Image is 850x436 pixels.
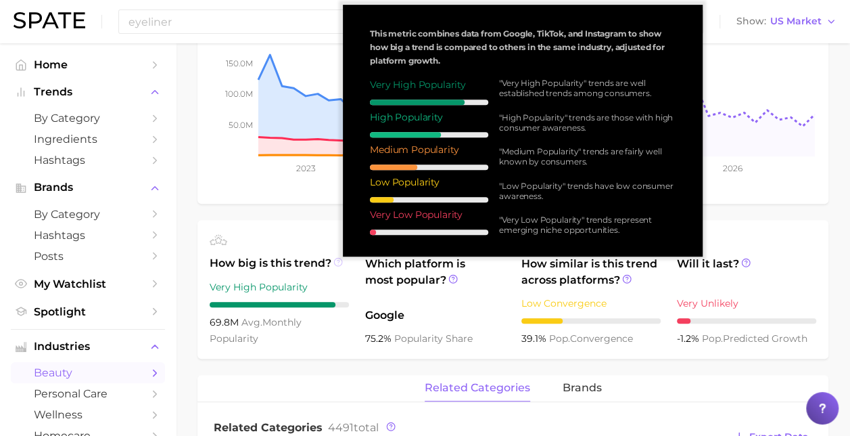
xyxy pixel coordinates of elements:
span: wellness [34,408,142,421]
div: "Very Low Popularity" trends represent emerging niche opportunities. [499,215,676,235]
span: Hashtags [34,229,142,242]
span: beauty [34,366,142,379]
div: 1 / 10 [677,318,816,324]
div: "Medium Popularity" trends are fairly well known by consumers. [499,146,676,167]
button: Trends [11,82,165,102]
tspan: 2026 [722,163,742,173]
span: convergence [549,332,633,345]
span: personal care [34,387,142,400]
span: popularity share [394,332,473,345]
div: 0 / 10 [370,230,488,235]
a: Spotlight [11,301,165,322]
div: High Popularity [370,110,488,124]
div: Low Convergence [521,295,661,311]
img: SPATE [14,12,85,28]
span: Industries [34,341,142,353]
span: Ingredients [34,133,142,146]
a: by Category [11,108,165,129]
div: 9 / 10 [210,302,349,307]
a: Posts [11,246,165,267]
button: ShowUS Market [733,13,840,30]
div: 8 / 10 [370,100,488,105]
div: Very Unlikely [677,295,816,311]
a: beauty [11,362,165,383]
span: by Category [34,112,142,125]
span: predicted growth [702,332,807,345]
span: This metric combines data from Google, TikTok, and Instagram to show how big a trend is compared ... [370,28,664,66]
span: brands [563,382,602,394]
button: Industries [11,336,165,357]
span: 39.1% [521,332,549,345]
input: Search here for a brand, industry, or ingredient [127,10,641,33]
span: related categories [425,382,530,394]
span: 69.8m [210,316,241,328]
span: Related Categories [214,421,323,434]
div: 2 / 10 [370,197,488,202]
span: 4491 [328,421,354,434]
div: "High Popularity" trends are those with high consumer awareness. [499,112,676,133]
span: Hashtags [34,154,142,167]
div: Low Popularity [370,175,488,189]
span: Trends [34,86,142,98]
span: Posts [34,250,142,263]
a: by Category [11,204,165,225]
tspan: 2023 [296,163,316,173]
span: Home [34,58,142,71]
div: 4 / 10 [370,165,488,170]
span: by Category [34,208,142,221]
span: How similar is this trend across platforms? [521,256,661,288]
span: total [328,421,379,434]
a: Hashtags [11,150,165,171]
div: Very High Popularity [210,279,349,295]
span: 75.2% [365,332,394,345]
span: Google [365,307,504,324]
div: 6 / 10 [370,132,488,137]
span: -1.2% [677,332,702,345]
span: Show [736,18,766,25]
span: Will it last? [677,256,816,288]
span: Brands [34,181,142,194]
span: Spotlight [34,305,142,318]
div: Medium Popularity [370,143,488,156]
div: Very Low Popularity [370,208,488,221]
span: monthly popularity [210,316,302,345]
div: "Low Popularity" trends have low consumer awareness. [499,181,676,201]
span: How big is this trend? [210,255,349,272]
span: My Watchlist [34,278,142,290]
a: Home [11,54,165,75]
abbr: average [241,316,262,328]
a: wellness [11,404,165,425]
div: Very High Popularity [370,78,488,91]
button: Brands [11,177,165,198]
a: Ingredients [11,129,165,150]
a: Hashtags [11,225,165,246]
div: 3 / 10 [521,318,661,324]
a: My Watchlist [11,274,165,295]
span: Which platform is most popular? [365,256,504,301]
abbr: popularity index [702,332,723,345]
a: personal care [11,383,165,404]
abbr: popularity index [549,332,570,345]
span: US Market [770,18,822,25]
div: "Very High Popularity" trends are well established trends among consumers. [499,78,676,98]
